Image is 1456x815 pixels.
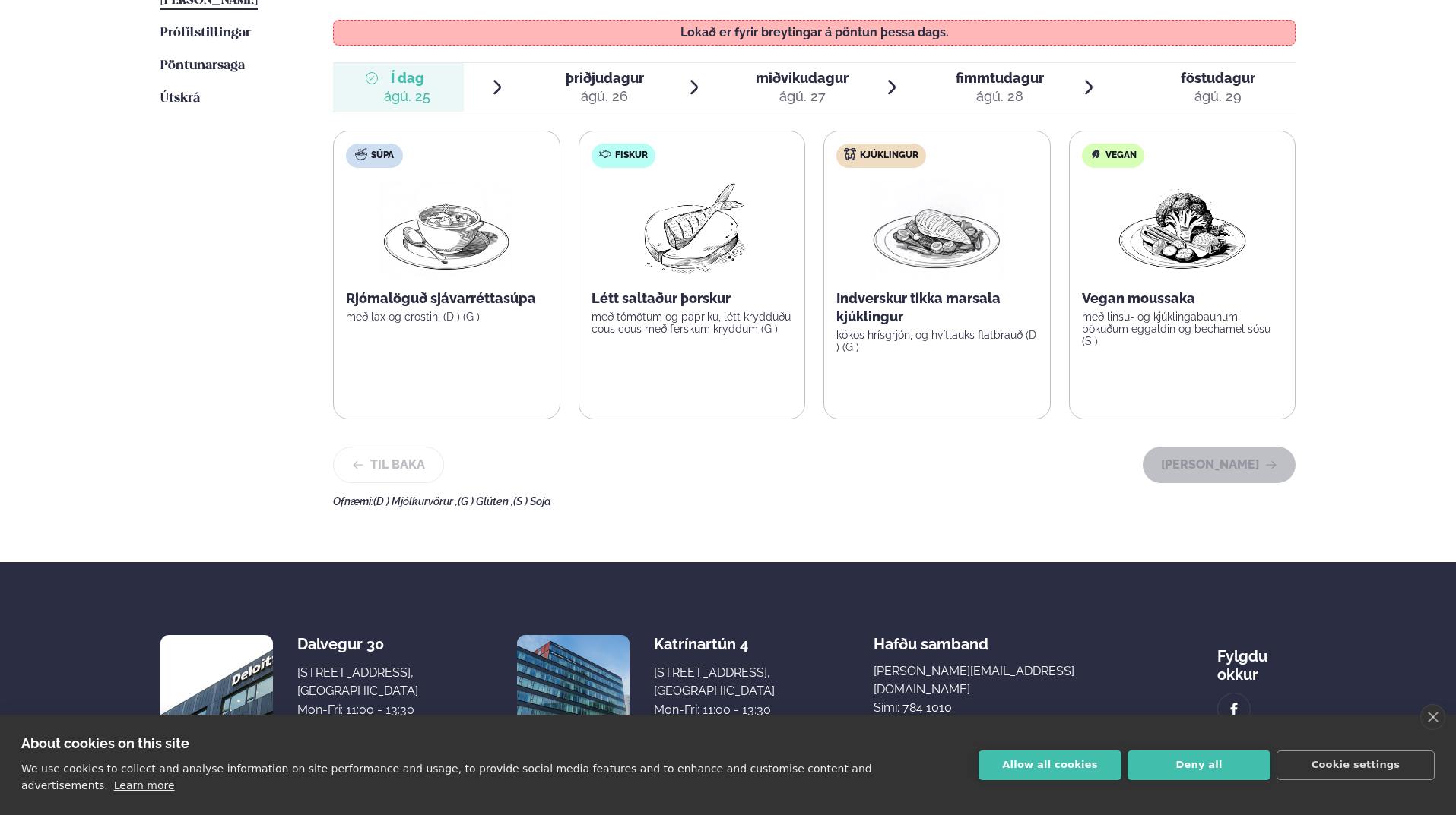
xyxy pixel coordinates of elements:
span: Vegan [1105,150,1137,162]
span: föstudagur [1181,70,1255,86]
p: We use cookies to collect and analyse information on site performance and usage, to provide socia... [21,763,872,791]
div: [STREET_ADDRESS], [GEOGRAPHIC_DATA] [654,664,775,700]
button: Cookie settings [1277,750,1435,780]
button: Deny all [1128,750,1270,780]
div: [STREET_ADDRESS], [GEOGRAPHIC_DATA] [297,664,418,700]
div: ágú. 27 [756,87,849,106]
p: Létt saltaður þorskur [592,289,793,308]
p: Sími: 784 1010 [874,699,1118,717]
span: Kjúklingur [860,150,918,162]
img: image alt [160,635,273,747]
div: Fylgdu okkur [1217,635,1296,684]
p: með lax og crostini (D ) (G ) [346,311,547,323]
div: ágú. 26 [566,87,644,106]
img: image alt [517,635,630,747]
img: image alt [1226,701,1242,719]
button: [PERSON_NAME] [1143,447,1296,483]
div: Mon-Fri: 11:00 - 13:30 [297,701,418,719]
span: Prófílstillingar [160,27,251,39]
span: Útskrá [160,92,200,105]
img: Fish.png [624,180,759,277]
div: ágú. 28 [956,87,1044,106]
p: með linsu- og kjúklingabaunum, bökuðum eggaldin og bechamel sósu (S ) [1082,311,1283,347]
button: Til baka [333,447,444,483]
img: Chicken-breast.png [870,180,1004,277]
a: Pöntunarsaga [160,57,245,75]
a: Learn more [114,779,175,791]
span: Súpa [371,150,394,162]
div: ágú. 29 [1181,87,1255,106]
p: kókos hrísgrjón, og hvítlauks flatbrauð (D ) (G ) [836,329,1038,353]
a: Útskrá [160,90,200,108]
button: Allow all cookies [979,750,1121,780]
div: Mon-Fri: 11:00 - 13:30 [654,701,775,719]
span: (D ) Mjólkurvörur , [373,495,458,507]
span: fimmtudagur [956,70,1044,86]
a: close [1420,704,1445,730]
div: Dalvegur 30 [297,635,418,653]
div: Katrínartún 4 [654,635,775,653]
img: Vegan.png [1115,180,1249,277]
div: Ofnæmi: [333,495,1296,507]
span: Fiskur [615,150,648,162]
a: [PERSON_NAME][EMAIL_ADDRESS][DOMAIN_NAME] [874,662,1118,699]
p: Indverskur tikka marsala kjúklingur [836,289,1038,326]
img: soup.svg [355,148,367,160]
div: ágú. 25 [384,87,430,106]
p: Lokað er fyrir breytingar á pöntun þessa dags. [349,27,1280,39]
span: Pöntunarsaga [160,59,245,72]
span: (S ) Soja [513,495,551,507]
img: fish.svg [599,148,611,160]
img: Vegan.svg [1090,148,1102,160]
p: með tómötum og papriku, létt krydduðu cous cous með ferskum kryddum (G ) [592,311,793,335]
span: þriðjudagur [566,70,644,86]
span: (G ) Glúten , [458,495,513,507]
p: Vegan moussaka [1082,289,1283,308]
p: Rjómalöguð sjávarréttasúpa [346,289,547,308]
span: miðvikudagur [756,70,849,86]
span: Í dag [384,69,430,87]
span: Hafðu samband [874,623,988,653]
img: Soup.png [379,180,513,277]
a: Prófílstillingar [160,24,251,43]
a: image alt [1218,693,1250,725]
img: chicken.svg [844,148,856,160]
strong: About cookies on this site [21,735,189,751]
